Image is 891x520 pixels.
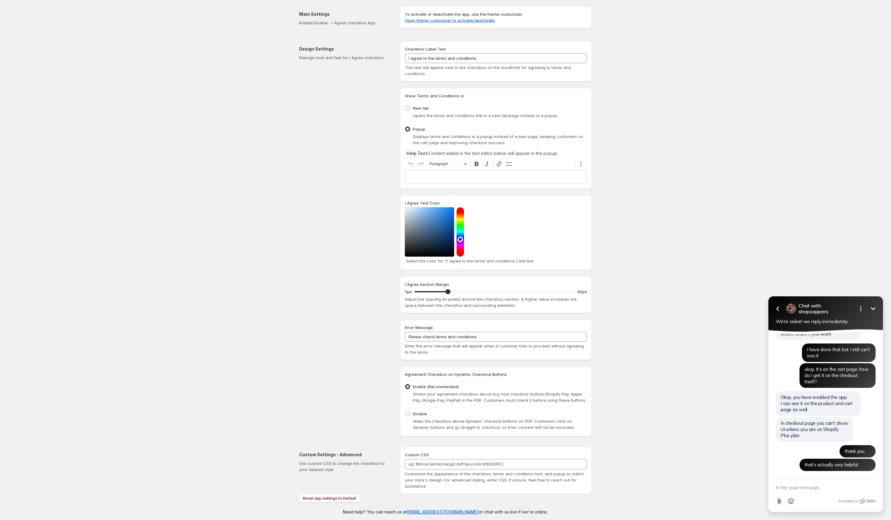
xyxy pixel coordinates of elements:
[303,496,356,501] span: Reset app settings to Default
[413,419,575,430] span: Hides the checkbox above dynamic checkout buttons on PDP. Customers click on dynamic buttons and ...
[405,170,587,184] div: Editor editing area: main. Press ⌥0 for help.
[429,160,462,168] span: Paragraph
[299,494,360,503] button: Reset app settings to Default
[405,289,412,295] p: 5px
[413,134,583,145] span: Displays terms and conditions in a popup instead of a new page, keeping customers on the cart pag...
[405,471,584,489] span: Customize the appearance of the checkbox, terms and conditions text, and popup to match your stor...
[405,343,584,355] span: Enter the error message that will appear when a customer tries to proceed without agreeing to the...
[299,55,390,61] p: Manage look and feel for I Agree checkbox
[405,158,587,170] div: Editor toolbar
[413,411,427,416] span: Disable
[299,460,390,473] p: Use custom CSS to change the checkbox to your desired style
[413,384,459,389] span: Enable (Recommended)
[413,127,425,132] span: Popup
[760,290,891,520] iframe: Tidio Chat
[577,289,587,295] p: 30px
[413,392,586,403] span: Shows your agreement checkbox above buy now checkout buttons(Shopify Pay, Apple Pay, Google Pay, ...
[343,509,548,515] p: Need help? You can reach us at or chat with us live if we're online.
[405,65,571,76] span: This text will appear next to the checkbox on the storefront for agreeing to terms and conditions.
[406,258,586,264] p: Select the color for ('I agree to the terms and conditions') link text
[405,282,449,287] span: I Agree Section Margin
[407,509,479,514] a: [EMAIL_ADDRESS][DOMAIN_NAME]
[406,151,429,156] strong: Help Text:
[299,20,390,26] p: Enable/Disable - I Agree checkbox App
[299,46,390,52] h2: Design Settings
[413,106,429,111] span: New tab
[427,159,469,169] button: Paragraph, Heading
[405,452,429,457] span: Custom CSS
[405,11,587,23] p: To activate or deactivate the app, use the theme customizer.
[406,150,585,156] p: Content added in the text editor below will appear in the popup.
[405,200,440,206] label: I Agree Text Color
[405,18,495,23] a: Open theme customizer to activate/deactivate
[405,297,577,308] span: Adjust the spacing (in pixels) around the checkbox section. A higher value increases the space be...
[299,452,390,458] h2: Custom Settings - Advanced
[405,47,446,51] span: Checkbox Label Text
[405,371,587,377] h3: Agreement Checkbox on Dynamic Checkout Buttons
[299,11,390,17] h2: Main Settings
[405,93,464,98] span: Show Terms and Conditions in
[413,113,558,118] span: Opens the terms and conditions link in a new tab/page instead of a popup.
[405,325,433,330] span: Error Message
